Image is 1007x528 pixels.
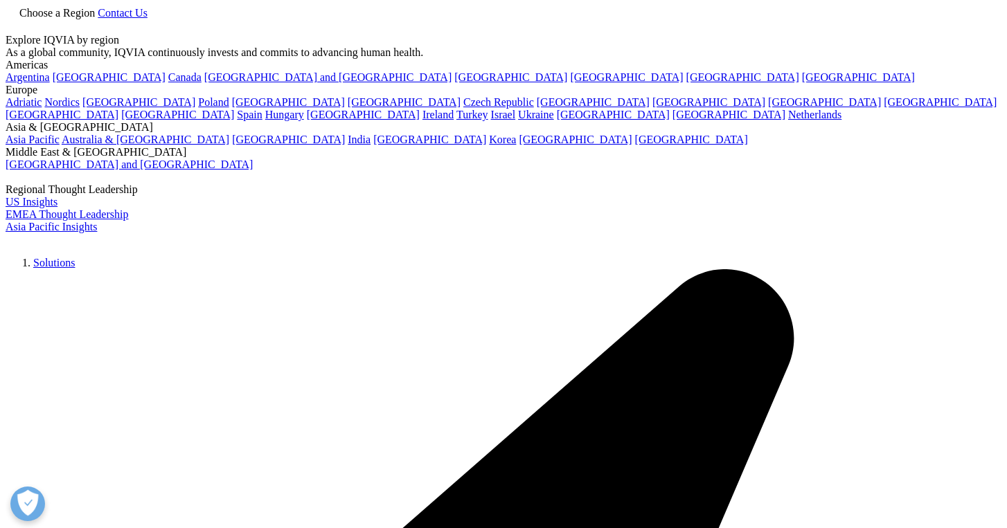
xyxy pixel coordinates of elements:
[422,109,454,120] a: Ireland
[6,134,60,145] a: Asia Pacific
[686,71,799,83] a: [GEOGRAPHIC_DATA]
[456,109,488,120] a: Turkey
[237,109,262,120] a: Spain
[6,34,1001,46] div: Explore IQVIA by region
[307,109,420,120] a: [GEOGRAPHIC_DATA]
[6,96,42,108] a: Adriatic
[6,208,128,220] a: EMEA Thought Leadership
[557,109,670,120] a: [GEOGRAPHIC_DATA]
[518,109,554,120] a: Ukraine
[652,96,765,108] a: [GEOGRAPHIC_DATA]
[62,134,229,145] a: Australia & [GEOGRAPHIC_DATA]
[6,146,1001,158] div: Middle East & [GEOGRAPHIC_DATA]
[204,71,452,83] a: [GEOGRAPHIC_DATA] and [GEOGRAPHIC_DATA]
[672,109,785,120] a: [GEOGRAPHIC_DATA]
[348,134,371,145] a: India
[232,96,345,108] a: [GEOGRAPHIC_DATA]
[6,196,57,208] a: US Insights
[884,96,997,108] a: [GEOGRAPHIC_DATA]
[82,96,195,108] a: [GEOGRAPHIC_DATA]
[10,486,45,521] button: Open Preferences
[802,71,915,83] a: [GEOGRAPHIC_DATA]
[788,109,841,120] a: Netherlands
[198,96,229,108] a: Poland
[6,121,1001,134] div: Asia & [GEOGRAPHIC_DATA]
[570,71,683,83] a: [GEOGRAPHIC_DATA]
[519,134,632,145] a: [GEOGRAPHIC_DATA]
[6,183,1001,196] div: Regional Thought Leadership
[6,59,1001,71] div: Americas
[6,71,50,83] a: Argentina
[121,109,234,120] a: [GEOGRAPHIC_DATA]
[491,109,516,120] a: Israel
[635,134,748,145] a: [GEOGRAPHIC_DATA]
[232,134,345,145] a: [GEOGRAPHIC_DATA]
[53,71,166,83] a: [GEOGRAPHIC_DATA]
[33,257,75,268] a: Solutions
[265,109,304,120] a: Hungary
[98,7,148,19] a: Contact Us
[6,109,118,120] a: [GEOGRAPHIC_DATA]
[373,134,486,145] a: [GEOGRAPHIC_DATA]
[6,46,1001,59] div: As a global community, IQVIA continuously invests and commits to advancing human health.
[44,96,80,108] a: Nordics
[768,96,881,108] a: [GEOGRAPHIC_DATA]
[6,221,97,233] a: Asia Pacific Insights
[168,71,202,83] a: Canada
[454,71,567,83] a: [GEOGRAPHIC_DATA]
[489,134,516,145] a: Korea
[463,96,534,108] a: Czech Republic
[6,84,1001,96] div: Europe
[348,96,461,108] a: [GEOGRAPHIC_DATA]
[19,7,95,19] span: Choose a Region
[6,158,253,170] a: [GEOGRAPHIC_DATA] and [GEOGRAPHIC_DATA]
[537,96,650,108] a: [GEOGRAPHIC_DATA]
